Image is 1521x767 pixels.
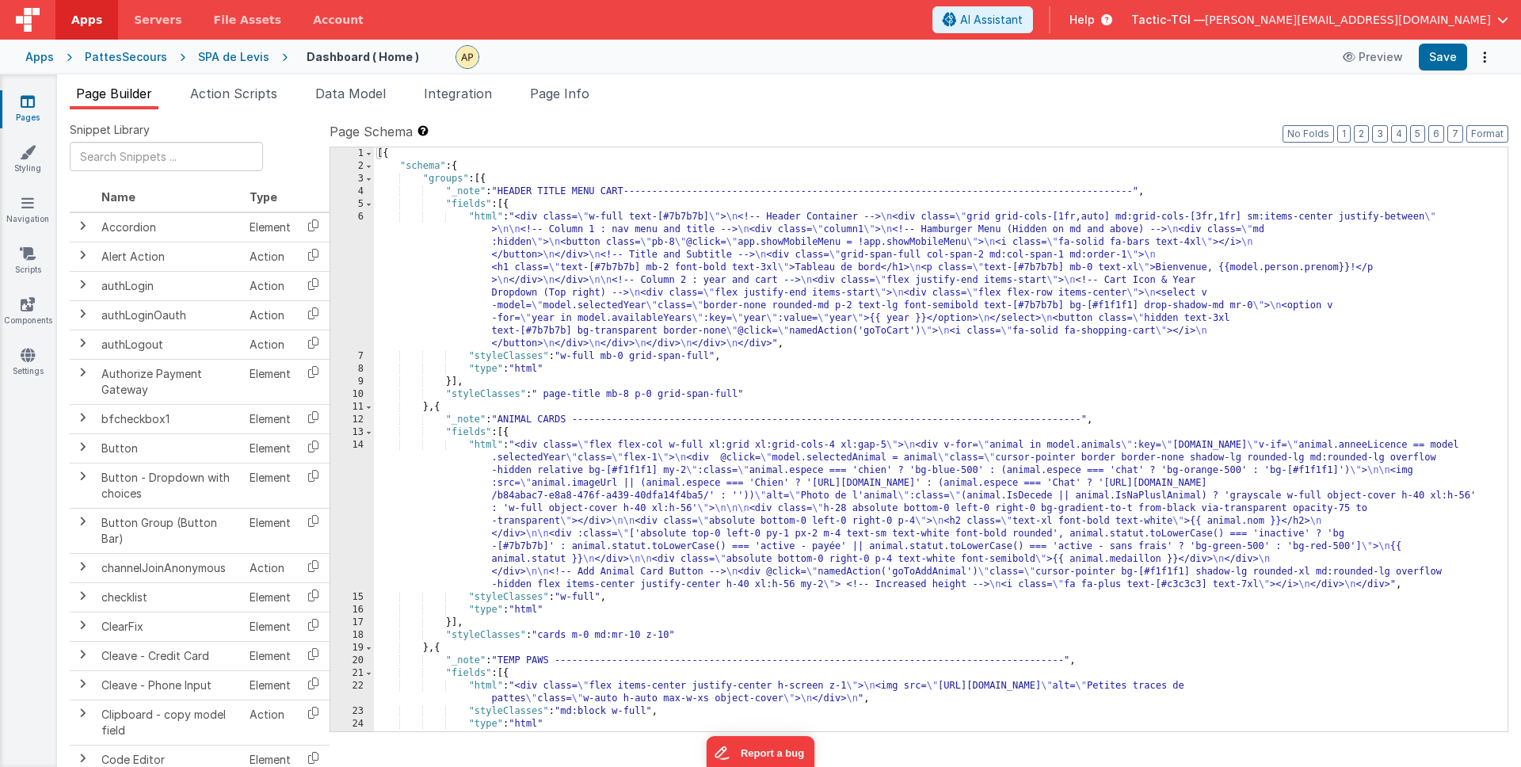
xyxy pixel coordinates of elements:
span: Page Info [530,86,589,101]
td: Action [243,553,297,582]
td: authLoginOauth [95,300,243,330]
div: 21 [330,667,374,680]
div: 14 [330,439,374,591]
td: Action [243,242,297,271]
td: Cleave - Phone Input [95,670,243,700]
button: 6 [1428,125,1444,143]
button: 4 [1391,125,1407,143]
button: 2 [1354,125,1369,143]
td: Element [243,641,297,670]
td: checklist [95,582,243,612]
button: Tactic-TGI — [PERSON_NAME][EMAIL_ADDRESS][DOMAIN_NAME] [1131,12,1508,28]
button: Save [1419,44,1467,71]
td: Element [243,463,297,508]
span: Apps [71,12,102,28]
div: 20 [330,654,374,667]
td: Element [243,670,297,700]
span: Action Scripts [190,86,277,101]
span: Help [1069,12,1095,28]
div: 24 [330,718,374,731]
td: channelJoinAnonymous [95,553,243,582]
span: Integration [424,86,492,101]
td: Cleave - Credit Card [95,641,243,670]
div: 11 [330,401,374,414]
span: File Assets [214,12,282,28]
td: ClearFix [95,612,243,641]
button: No Folds [1283,125,1334,143]
div: 16 [330,604,374,616]
div: 17 [330,616,374,629]
td: Element [243,508,297,553]
td: Element [243,359,297,404]
td: authLogin [95,271,243,300]
span: [PERSON_NAME][EMAIL_ADDRESS][DOMAIN_NAME] [1205,12,1491,28]
div: 18 [330,629,374,642]
div: 6 [330,211,374,350]
div: 8 [330,363,374,376]
div: 19 [330,642,374,654]
td: Button Group (Button Bar) [95,508,243,553]
div: 12 [330,414,374,426]
td: bfcheckbox1 [95,404,243,433]
span: AI Assistant [960,12,1023,28]
div: 25 [330,731,374,743]
td: authLogout [95,330,243,359]
span: Servers [134,12,181,28]
td: Authorize Payment Gateway [95,359,243,404]
h4: Dashboard ( Home ) [307,51,419,63]
span: Tactic-TGI — [1131,12,1205,28]
td: Action [243,330,297,359]
td: Button - Dropdown with choices [95,463,243,508]
div: 3 [330,173,374,185]
button: 1 [1337,125,1351,143]
button: AI Assistant [932,6,1033,33]
td: Accordion [95,212,243,242]
div: 15 [330,591,374,604]
div: 1 [330,147,374,160]
button: Preview [1333,44,1412,70]
td: Element [243,612,297,641]
div: SPA de Levis [198,49,269,65]
td: Action [243,300,297,330]
td: Button [95,433,243,463]
td: Element [243,582,297,612]
td: Element [243,404,297,433]
button: 3 [1372,125,1388,143]
span: Page Schema [330,122,413,141]
input: Search Snippets ... [70,142,263,171]
div: 22 [330,680,374,705]
div: PattesSecours [85,49,167,65]
div: 9 [330,376,374,388]
td: Element [243,212,297,242]
div: 5 [330,198,374,211]
div: 4 [330,185,374,198]
span: Name [101,190,135,204]
td: Action [243,271,297,300]
div: 10 [330,388,374,401]
td: Alert Action [95,242,243,271]
button: 7 [1447,125,1463,143]
img: c78abd8586fb0502950fd3f28e86ae42 [456,46,478,68]
td: Action [243,700,297,745]
div: 7 [330,350,374,363]
td: Element [243,433,297,463]
span: Type [250,190,277,204]
button: Options [1473,46,1496,68]
div: 23 [330,705,374,718]
div: Apps [25,49,54,65]
div: 2 [330,160,374,173]
span: Snippet Library [70,122,150,138]
button: 5 [1410,125,1425,143]
button: Format [1466,125,1508,143]
span: Data Model [315,86,386,101]
td: Clipboard - copy model field [95,700,243,745]
div: 13 [330,426,374,439]
span: Page Builder [76,86,152,101]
